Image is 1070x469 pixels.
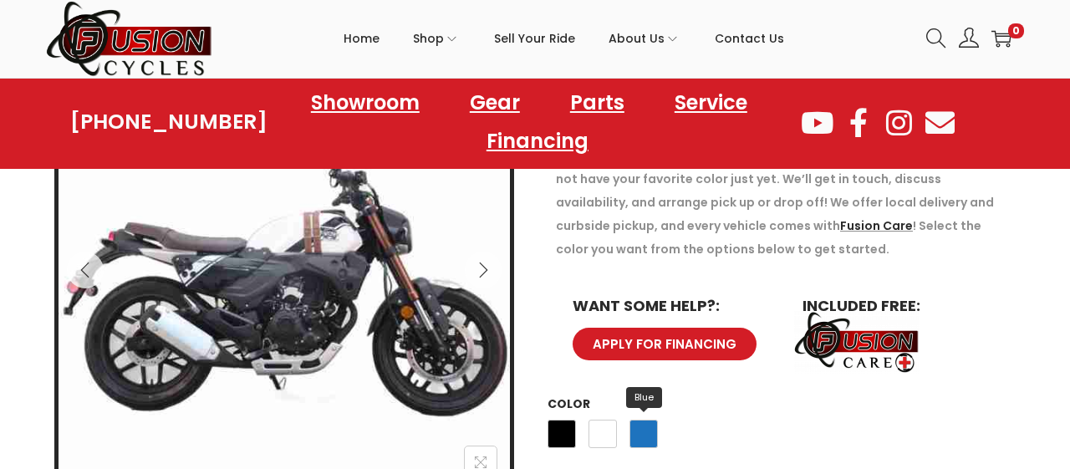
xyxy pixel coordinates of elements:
a: Home [344,1,380,76]
a: Showroom [294,84,436,122]
span: Sell Your Ride [494,18,575,59]
a: Financing [470,122,605,161]
span: About Us [609,18,665,59]
a: Shop [413,1,461,76]
nav: Menu [267,84,799,161]
span: Blue [626,387,662,408]
a: 0 [991,28,1011,48]
a: Parts [553,84,641,122]
p: Reserve now! For 20% down be the next in line when this vehicle is available. Most of our vehicle... [556,120,1016,261]
nav: Primary navigation [213,1,914,76]
a: About Us [609,1,681,76]
a: Fusion Care [840,217,913,234]
a: Contact Us [715,1,784,76]
span: Contact Us [715,18,784,59]
a: APPLY FOR FINANCING [573,328,757,360]
span: Home [344,18,380,59]
h6: WANT SOME HELP?: [573,298,769,314]
a: Gear [453,84,537,122]
a: [PHONE_NUMBER] [70,110,267,134]
a: Service [658,84,764,122]
button: Next [465,252,502,288]
button: Previous [67,252,104,288]
a: Sell Your Ride [494,1,575,76]
span: Shop [413,18,444,59]
label: Color [548,395,590,412]
span: APPLY FOR FINANCING [593,338,736,350]
h6: INCLUDED FREE: [802,298,999,314]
